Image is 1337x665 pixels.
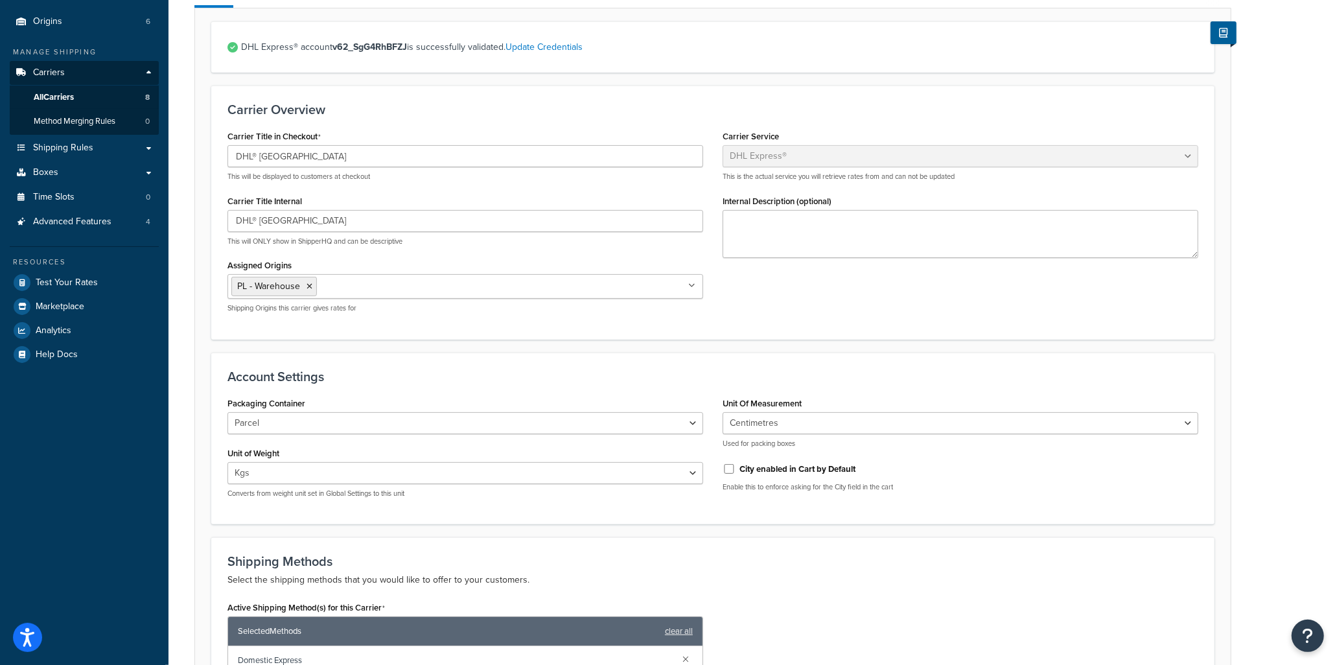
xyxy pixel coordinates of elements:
label: Unit Of Measurement [723,399,802,408]
a: clear all [665,622,693,640]
p: Enable this to enforce asking for the City field in the cart [723,482,1198,492]
span: Origins [33,16,62,27]
a: Update Credentials [506,40,583,54]
a: Time Slots0 [10,185,159,209]
span: Selected Methods [238,622,658,640]
label: Assigned Origins [227,261,292,270]
span: 0 [146,192,150,203]
label: Unit of Weight [227,449,279,458]
p: Converts from weight unit set in Global Settings to this unit [227,489,703,498]
div: Resources [10,257,159,268]
a: Method Merging Rules0 [10,110,159,134]
label: Packaging Container [227,399,305,408]
span: Shipping Rules [33,143,93,154]
button: Open Resource Center [1292,620,1324,652]
span: Carriers [33,67,65,78]
span: Boxes [33,167,58,178]
button: Show Help Docs [1211,21,1237,44]
span: PL - Warehouse [237,279,300,293]
a: AllCarriers8 [10,86,159,110]
span: Advanced Features [33,216,111,227]
a: Test Your Rates [10,271,159,294]
span: 0 [145,116,150,127]
label: City enabled in Cart by Default [739,463,855,475]
a: Advanced Features4 [10,210,159,234]
a: Boxes [10,161,159,185]
a: Help Docs [10,343,159,366]
li: Method Merging Rules [10,110,159,134]
label: Active Shipping Method(s) for this Carrier [227,603,385,613]
span: Method Merging Rules [34,116,115,127]
span: Time Slots [33,192,75,203]
span: Marketplace [36,301,84,312]
p: This will be displayed to customers at checkout [227,172,703,181]
a: Analytics [10,319,159,342]
a: Origins6 [10,10,159,34]
h3: Account Settings [227,369,1198,384]
li: Carriers [10,61,159,135]
p: Select the shipping methods that you would like to offer to your customers. [227,572,1198,588]
h3: Carrier Overview [227,102,1198,117]
label: Carrier Service [723,132,779,141]
p: Shipping Origins this carrier gives rates for [227,303,703,313]
li: Advanced Features [10,210,159,234]
span: 6 [146,16,150,27]
span: Test Your Rates [36,277,98,288]
span: 4 [146,216,150,227]
li: Time Slots [10,185,159,209]
strong: v62_SgG4RhBFZJ [332,40,407,54]
a: Shipping Rules [10,136,159,160]
label: Internal Description (optional) [723,196,831,206]
span: 8 [145,92,150,103]
span: All Carriers [34,92,74,103]
label: Carrier Title Internal [227,196,302,206]
p: This will ONLY show in ShipperHQ and can be descriptive [227,237,703,246]
a: Marketplace [10,295,159,318]
span: Help Docs [36,349,78,360]
p: Used for packing boxes [723,439,1198,449]
label: Carrier Title in Checkout [227,132,321,142]
li: Origins [10,10,159,34]
p: This is the actual service you will retrieve rates from and can not be updated [723,172,1198,181]
div: Manage Shipping [10,47,159,58]
span: DHL Express® account is successfully validated. [241,38,1198,56]
a: Carriers [10,61,159,85]
h3: Shipping Methods [227,554,1198,568]
span: Analytics [36,325,71,336]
